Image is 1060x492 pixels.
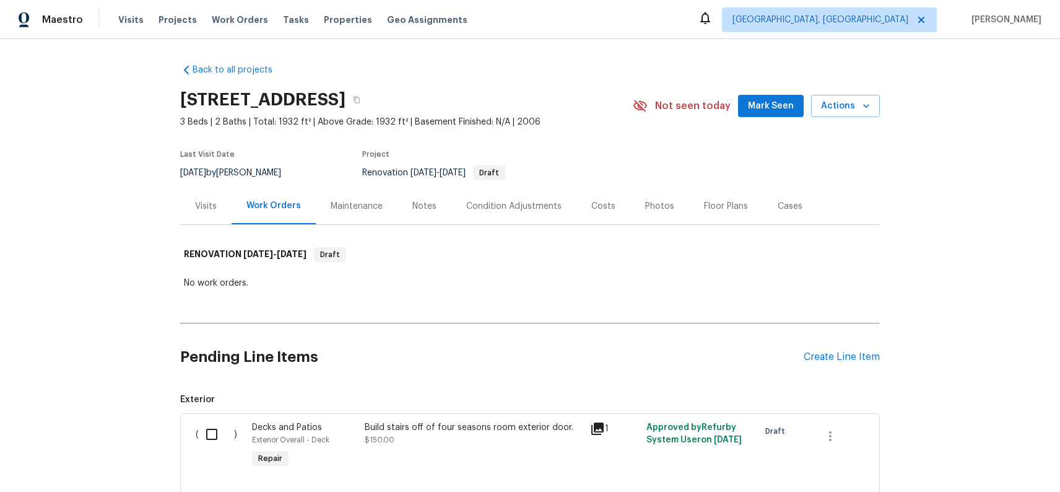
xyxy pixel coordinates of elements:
[804,351,880,363] div: Create Line Item
[252,436,329,444] span: Exterior Overall - Deck
[243,250,306,258] span: -
[42,14,83,26] span: Maestro
[159,14,197,26] span: Projects
[180,235,880,275] div: RENOVATION [DATE]-[DATE]Draft
[466,200,562,213] div: Condition Adjustments
[315,248,345,261] span: Draft
[345,89,368,111] button: Copy Address
[184,277,876,289] div: No work orders.
[246,200,301,212] div: Work Orders
[192,418,248,475] div: ( )
[180,116,633,128] span: 3 Beds | 2 Baths | Total: 1932 ft² | Above Grade: 1932 ft² | Basement Finished: N/A | 2006
[655,100,731,112] span: Not seen today
[362,151,389,158] span: Project
[765,425,790,437] span: Draft
[180,94,345,106] h2: [STREET_ADDRESS]
[362,169,505,177] span: Renovation
[180,64,299,76] a: Back to all projects
[365,436,394,444] span: $150.00
[212,14,268,26] span: Work Orders
[180,169,206,177] span: [DATE]
[967,14,1041,26] span: [PERSON_NAME]
[180,165,296,180] div: by [PERSON_NAME]
[118,14,144,26] span: Visits
[184,247,306,262] h6: RENOVATION
[440,169,466,177] span: [DATE]
[412,200,437,213] div: Notes
[714,436,742,444] span: [DATE]
[748,99,794,114] span: Mark Seen
[811,95,880,118] button: Actions
[821,99,870,114] span: Actions
[365,421,583,434] div: Build stairs off of four seasons room exterior door.
[180,328,804,386] h2: Pending Line Items
[387,14,467,26] span: Geo Assignments
[591,200,615,213] div: Costs
[180,151,235,158] span: Last Visit Date
[732,14,908,26] span: [GEOGRAPHIC_DATA], [GEOGRAPHIC_DATA]
[252,423,322,432] span: Decks and Patios
[704,200,748,213] div: Floor Plans
[277,250,306,258] span: [DATE]
[324,14,372,26] span: Properties
[474,169,504,177] span: Draft
[646,423,742,444] span: Approved by Refurby System User on
[645,200,674,213] div: Photos
[411,169,466,177] span: -
[243,250,273,258] span: [DATE]
[195,200,217,213] div: Visits
[738,95,804,118] button: Mark Seen
[180,393,880,406] span: Exterior
[253,452,287,465] span: Repair
[331,200,383,213] div: Maintenance
[778,200,802,213] div: Cases
[590,421,639,436] div: 1
[283,15,309,24] span: Tasks
[411,169,437,177] span: [DATE]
